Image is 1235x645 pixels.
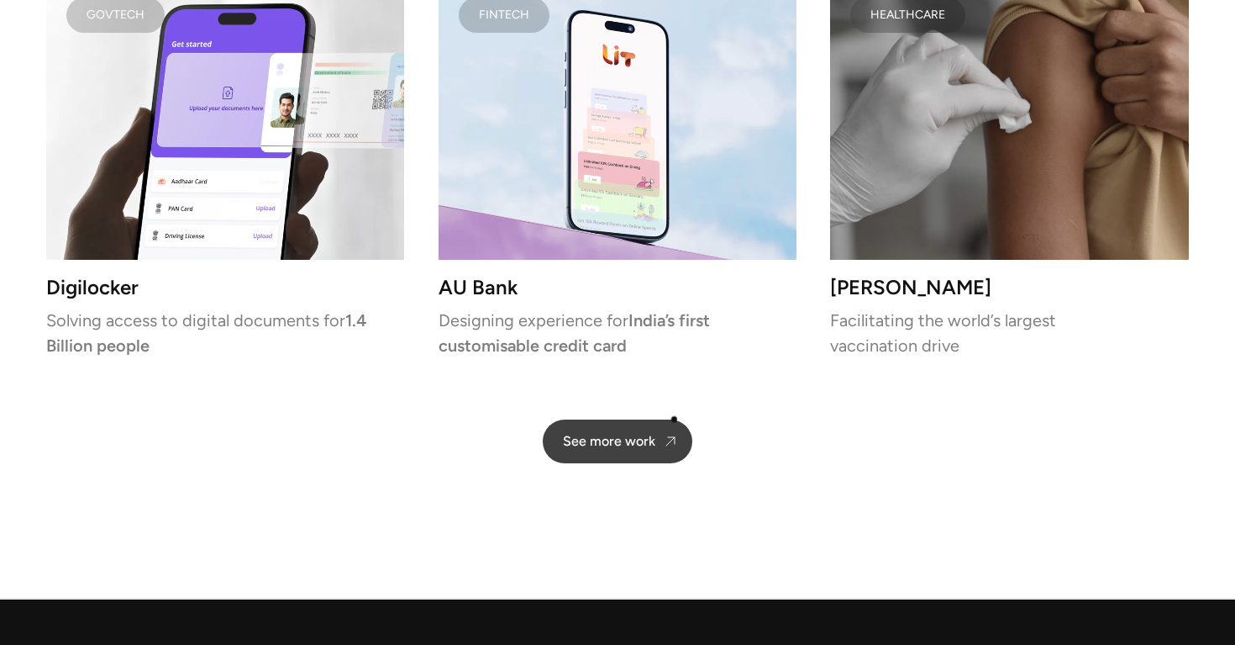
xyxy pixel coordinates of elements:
h3: [PERSON_NAME] [830,280,1189,294]
h3: AU Bank [439,280,797,294]
p: Facilitating the world’s largest vaccination drive [830,315,1189,352]
a: See more work [543,420,692,463]
p: Solving access to digital documents for [46,315,405,352]
p: Designing experience for [439,315,797,352]
div: See more work [563,433,655,449]
div: Govtech [87,11,145,19]
div: HEALTHCARE [870,11,945,19]
div: FINTECH [479,11,529,19]
h3: Digilocker [46,280,405,294]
